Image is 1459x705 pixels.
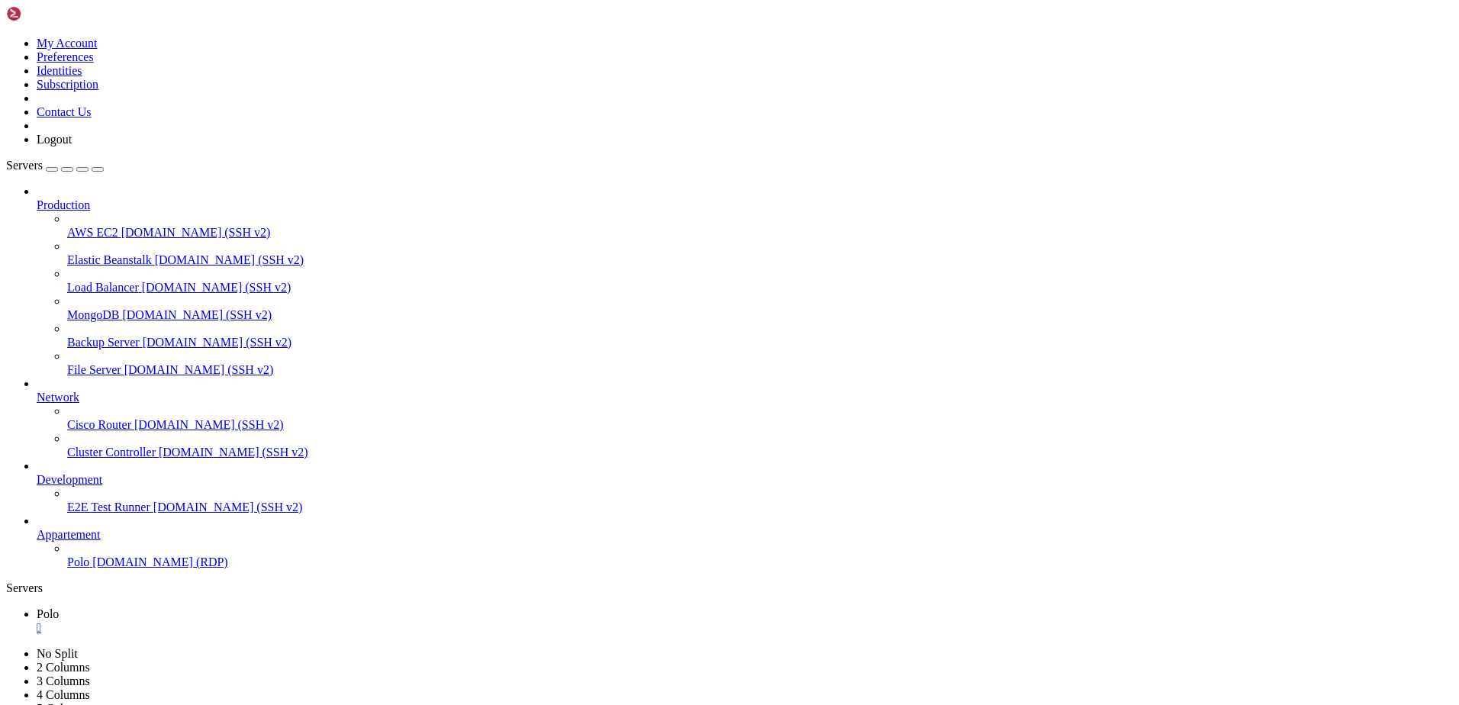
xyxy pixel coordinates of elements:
li: Cisco Router [DOMAIN_NAME] (SSH v2) [67,404,1453,432]
span: Cisco Router [67,418,131,431]
a: E2E Test Runner [DOMAIN_NAME] (SSH v2) [67,501,1453,514]
li: AWS EC2 [DOMAIN_NAME] (SSH v2) [67,212,1453,240]
a: Appartement [37,528,1453,542]
li: Cluster Controller [DOMAIN_NAME] (SSH v2) [67,432,1453,459]
a: 2 Columns [37,661,90,674]
div: Servers [6,581,1453,595]
a: MongoDB [DOMAIN_NAME] (SSH v2) [67,308,1453,322]
a:  [37,621,1453,635]
span: Appartement [37,528,101,541]
span: Servers [6,159,43,172]
li: Development [37,459,1453,514]
span: E2E Test Runner [67,501,150,513]
a: My Account [37,37,98,50]
a: Polo [37,607,1453,635]
a: 3 Columns [37,674,90,687]
a: File Server [DOMAIN_NAME] (SSH v2) [67,363,1453,377]
span: [DOMAIN_NAME] (SSH v2) [142,281,291,294]
a: No Split [37,647,78,660]
a: Cisco Router [DOMAIN_NAME] (SSH v2) [67,418,1453,432]
a: 4 Columns [37,688,90,701]
span: Production [37,198,90,211]
span: [DOMAIN_NAME] (SSH v2) [155,253,304,266]
span: MongoDB [67,308,119,321]
li: Network [37,377,1453,459]
span: AWS EC2 [67,226,118,239]
a: Contact Us [37,105,92,118]
li: E2E Test Runner [DOMAIN_NAME] (SSH v2) [67,487,1453,514]
span: Polo [37,607,59,620]
a: Servers [6,159,104,172]
span: [DOMAIN_NAME] (RDP) [92,555,227,568]
a: Production [37,198,1453,212]
li: MongoDB [DOMAIN_NAME] (SSH v2) [67,295,1453,322]
span: Network [37,391,79,404]
span: [DOMAIN_NAME] (SSH v2) [153,501,303,513]
span: [DOMAIN_NAME] (SSH v2) [159,446,308,459]
span: [DOMAIN_NAME] (SSH v2) [121,226,271,239]
a: Cluster Controller [DOMAIN_NAME] (SSH v2) [67,446,1453,459]
span: [DOMAIN_NAME] (SSH v2) [124,363,274,376]
span: [DOMAIN_NAME] (SSH v2) [122,308,272,321]
span: Backup Server [67,336,140,349]
li: Elastic Beanstalk [DOMAIN_NAME] (SSH v2) [67,240,1453,267]
span: Elastic Beanstalk [67,253,152,266]
li: Production [37,185,1453,377]
span: Development [37,473,102,486]
a: Backup Server [DOMAIN_NAME] (SSH v2) [67,336,1453,349]
li: Load Balancer [DOMAIN_NAME] (SSH v2) [67,267,1453,295]
span: Polo [67,555,89,568]
li: Backup Server [DOMAIN_NAME] (SSH v2) [67,322,1453,349]
a: Subscription [37,78,98,91]
img: Shellngn [6,6,94,21]
a: Logout [37,133,72,146]
li: Appartement [37,514,1453,569]
span: File Server [67,363,121,376]
a: Development [37,473,1453,487]
a: Preferences [37,50,94,63]
li: Polo [DOMAIN_NAME] (RDP) [67,542,1453,569]
span: [DOMAIN_NAME] (SSH v2) [143,336,292,349]
span: Cluster Controller [67,446,156,459]
a: AWS EC2 [DOMAIN_NAME] (SSH v2) [67,226,1453,240]
a: Load Balancer [DOMAIN_NAME] (SSH v2) [67,281,1453,295]
span: Load Balancer [67,281,139,294]
a: Identities [37,64,82,77]
a: Elastic Beanstalk [DOMAIN_NAME] (SSH v2) [67,253,1453,267]
li: File Server [DOMAIN_NAME] (SSH v2) [67,349,1453,377]
span: [DOMAIN_NAME] (SSH v2) [134,418,284,431]
a: Polo [DOMAIN_NAME] (RDP) [67,555,1453,569]
a: Network [37,391,1453,404]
